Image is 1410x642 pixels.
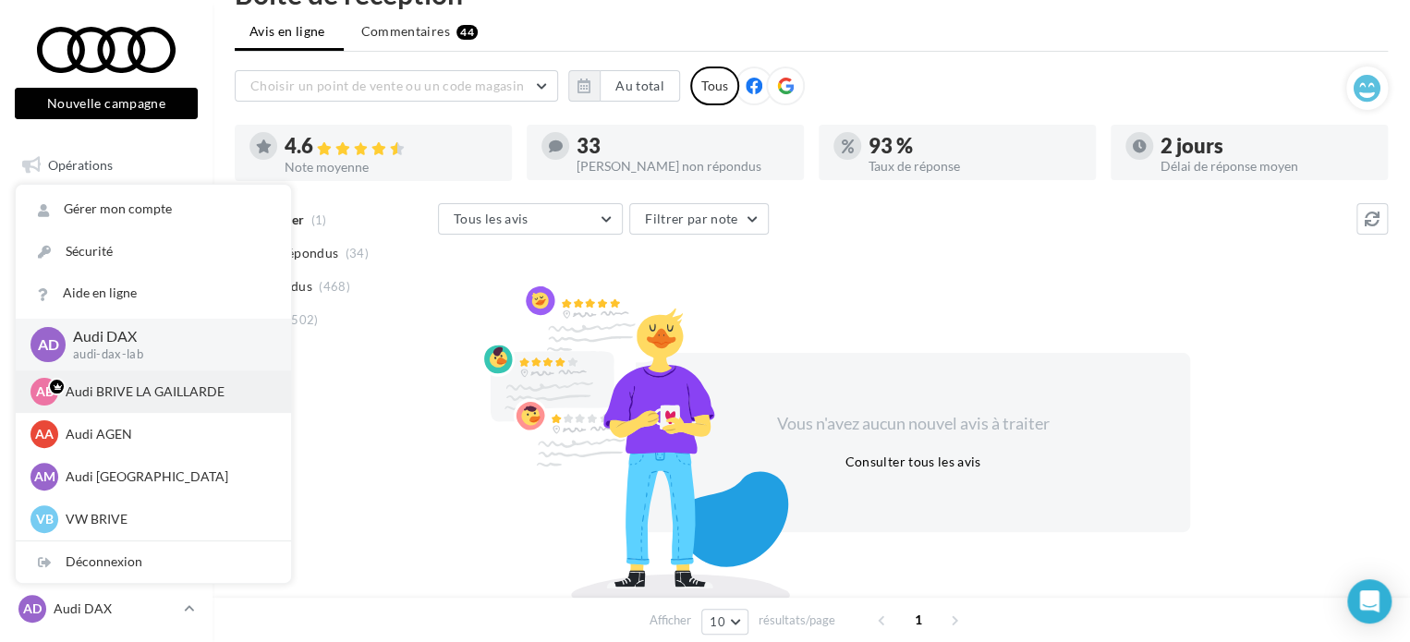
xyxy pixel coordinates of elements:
button: Filtrer par note [629,203,769,235]
a: Opérations [11,146,201,185]
div: Taux de réponse [869,160,1081,173]
span: Non répondus [252,244,338,262]
span: (34) [346,246,369,260]
a: Campagnes [11,285,201,324]
span: AD [23,600,42,618]
p: VW BRIVE [66,510,269,528]
span: AB [36,382,54,401]
p: Audi AGEN [66,425,269,443]
p: audi-dax-lab [73,346,261,363]
span: 1 [904,605,933,635]
button: Au total [568,70,680,102]
button: 10 [701,609,748,635]
span: 10 [710,614,725,629]
a: Sécurité [16,231,291,273]
div: 44 [456,25,478,40]
span: Commentaires [361,22,450,41]
a: Boîte de réception44 [11,192,201,232]
div: Open Intercom Messenger [1347,579,1392,624]
p: Audi BRIVE LA GAILLARDE [66,382,269,401]
p: Audi DAX [73,326,261,347]
span: (468) [319,279,350,294]
a: Aide en ligne [16,273,291,314]
span: AM [34,467,55,486]
button: Au total [600,70,680,102]
button: Choisir un point de vente ou un code magasin [235,70,558,102]
span: Tous les avis [454,211,529,226]
a: Médiathèque [11,332,201,370]
a: Visibilité en ligne [11,239,201,278]
span: AD [38,333,59,355]
button: Consulter tous les avis [837,451,988,473]
div: 4.6 [285,136,497,157]
span: (502) [287,312,319,327]
div: 2 jours [1161,136,1373,156]
button: Tous les avis [438,203,623,235]
span: Afficher [650,612,691,629]
div: 93 % [869,136,1081,156]
div: Tous [690,67,739,105]
p: Audi DAX [54,600,176,618]
span: Opérations [48,157,113,173]
span: résultats/page [759,612,835,629]
a: Gérer mon compte [16,188,291,230]
div: Déconnexion [16,541,291,583]
a: AD Audi DAX [15,591,198,626]
div: 33 [577,136,789,156]
p: Audi [GEOGRAPHIC_DATA] [66,467,269,486]
span: AA [35,425,54,443]
a: PLV et print personnalisable [11,377,201,431]
div: Délai de réponse moyen [1161,160,1373,173]
button: Nouvelle campagne [15,88,198,119]
div: Vous n'avez aucun nouvel avis à traiter [754,412,1072,436]
div: [PERSON_NAME] non répondus [577,160,789,173]
span: VB [36,510,54,528]
span: Choisir un point de vente ou un code magasin [250,78,524,93]
div: Note moyenne [285,161,497,174]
